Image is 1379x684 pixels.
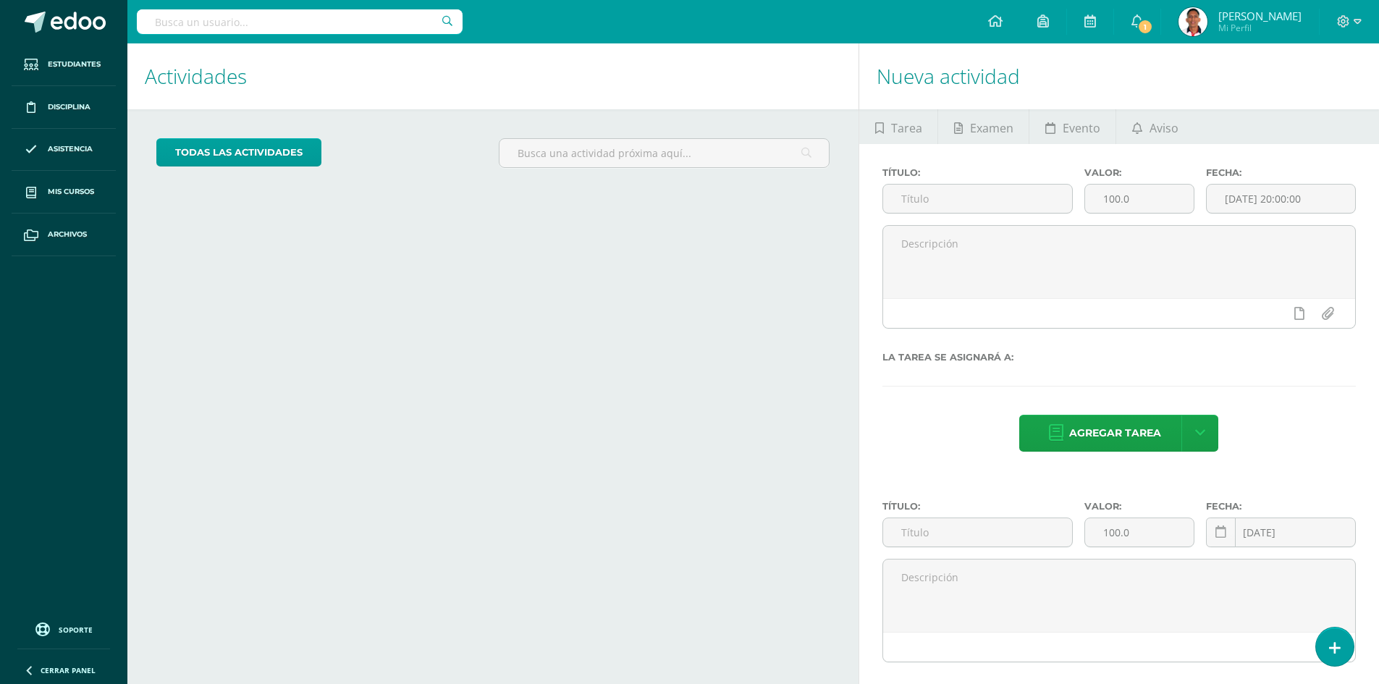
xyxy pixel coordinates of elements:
[877,43,1362,109] h1: Nueva actividad
[882,167,1073,178] label: Título:
[859,109,937,144] a: Tarea
[1069,415,1161,451] span: Agregar tarea
[1218,22,1302,34] span: Mi Perfil
[1116,109,1194,144] a: Aviso
[1218,9,1302,23] span: [PERSON_NAME]
[12,86,116,129] a: Disciplina
[882,352,1356,363] label: La tarea se asignará a:
[1206,167,1356,178] label: Fecha:
[59,625,93,635] span: Soporte
[12,171,116,214] a: Mis cursos
[145,43,841,109] h1: Actividades
[41,665,96,675] span: Cerrar panel
[1085,185,1194,213] input: Puntos máximos
[48,59,101,70] span: Estudiantes
[12,129,116,172] a: Asistencia
[12,214,116,256] a: Archivos
[1137,19,1153,35] span: 1
[48,186,94,198] span: Mis cursos
[17,619,110,638] a: Soporte
[891,111,922,145] span: Tarea
[1084,167,1194,178] label: Valor:
[882,501,1073,512] label: Título:
[137,9,463,34] input: Busca un usuario...
[48,229,87,240] span: Archivos
[1178,7,1207,36] img: bbe31b637bae6f76c657eb9e9fee595e.png
[12,43,116,86] a: Estudiantes
[970,111,1013,145] span: Examen
[883,185,1072,213] input: Título
[1085,518,1194,546] input: Puntos máximos
[1206,501,1356,512] label: Fecha:
[1029,109,1116,144] a: Evento
[883,518,1072,546] input: Título
[1063,111,1100,145] span: Evento
[1084,501,1194,512] label: Valor:
[938,109,1029,144] a: Examen
[156,138,321,166] a: todas las Actividades
[48,101,90,113] span: Disciplina
[48,143,93,155] span: Asistencia
[1207,518,1355,546] input: Fecha de entrega
[1207,185,1355,213] input: Fecha de entrega
[1150,111,1178,145] span: Aviso
[499,139,829,167] input: Busca una actividad próxima aquí...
